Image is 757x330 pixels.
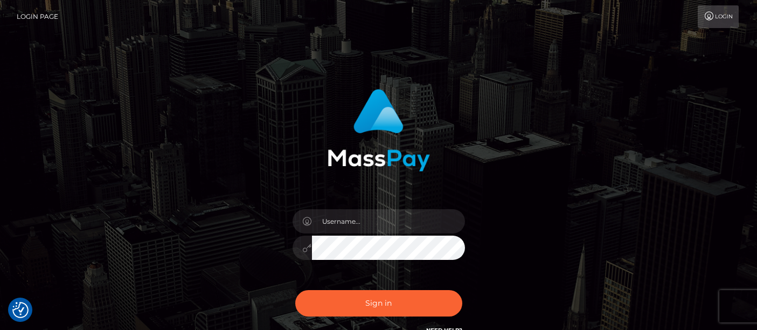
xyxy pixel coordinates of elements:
button: Sign in [295,290,462,317]
img: MassPay Login [328,89,430,171]
img: Revisit consent button [12,302,29,318]
a: Login Page [17,5,58,28]
a: Login [698,5,739,28]
input: Username... [312,209,465,233]
button: Consent Preferences [12,302,29,318]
